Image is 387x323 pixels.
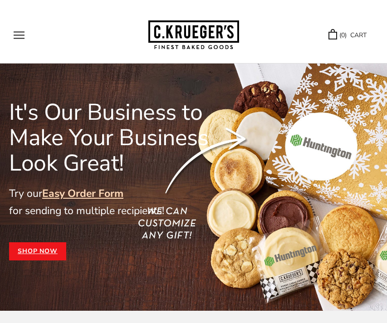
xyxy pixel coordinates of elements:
[328,30,367,40] a: (0) CART
[14,31,24,39] button: Open navigation
[9,100,222,176] h1: It's Our Business to Make Your Business Look Great!
[9,185,222,220] p: Try our for sending to multiple recipients!
[148,20,239,50] img: C.KRUEGER'S
[9,242,66,260] a: Shop Now
[42,186,123,201] a: Easy Order Form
